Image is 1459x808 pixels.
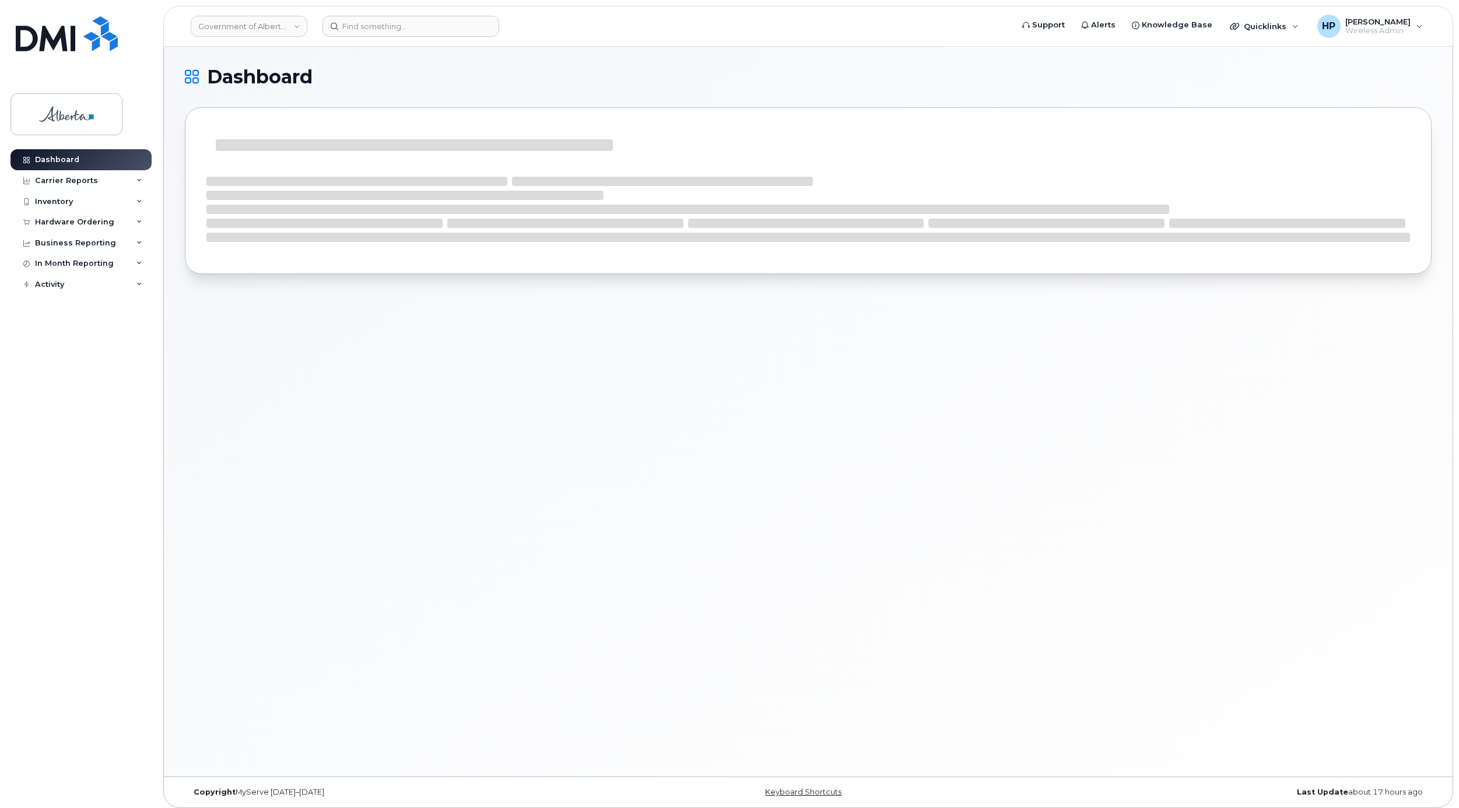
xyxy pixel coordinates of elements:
strong: Copyright [194,788,236,796]
div: about 17 hours ago [1016,788,1432,797]
strong: Last Update [1297,788,1348,796]
span: Dashboard [207,68,313,86]
div: MyServe [DATE]–[DATE] [185,788,601,797]
a: Keyboard Shortcuts [765,788,841,796]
